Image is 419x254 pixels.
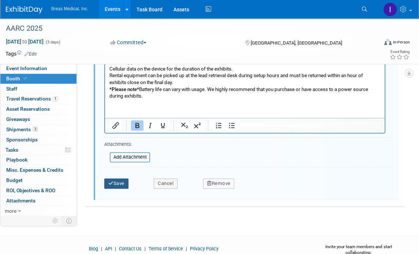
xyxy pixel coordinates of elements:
a: ROI, Objectives & ROO [0,186,76,196]
p: Battery life can vary with usage. We highly recommend that you purchase or have access to a power... [4,113,276,126]
img: ExhibitDay [6,6,42,14]
button: Committed [108,39,149,46]
td: Toggle Event Tabs [62,216,77,225]
div: Event Format [347,38,410,49]
button: Bullet list [225,120,238,130]
span: | [184,246,189,251]
span: Tasks [5,147,18,153]
button: Cancel [154,178,177,189]
span: Travel Reservations [6,96,58,102]
a: Asset Reservations [0,104,76,114]
button: Insert/edit link [109,120,122,130]
a: Contact Us [119,246,142,251]
div: Event Rating [390,50,409,54]
div: Attachments: [104,141,150,149]
span: | [113,246,118,251]
p: to capture leads both on and off the show floor. Take notes, qualify leads, email product brochur... [4,16,276,51]
span: (3 days) [45,40,60,45]
span: Giveaways [6,116,30,122]
span: ROI, Objectives & ROO [6,187,55,193]
a: Staff [0,84,76,94]
button: Bold [131,120,143,130]
span: Shipments [6,126,38,132]
a: Budget [0,175,76,185]
span: Breas Medical, Inc. [51,6,88,11]
b: A cellular or wifi connection is required to operate the app (not provided) [4,31,161,36]
span: Asset Reservations [6,106,50,112]
i: Booth reservation complete [23,76,27,80]
button: Superscript [191,120,203,130]
button: Italic [144,120,156,130]
a: more [0,206,76,216]
a: Privacy Policy [190,246,218,251]
a: Booth [0,74,76,84]
span: to [21,39,28,45]
a: Travel Reservations1 [0,94,76,104]
a: Sponsorships [0,135,76,145]
button: Subscript [178,120,191,130]
img: Format-Inperson.png [384,39,392,45]
i: Bring Your Own Device - (iOS or Android) [4,17,90,22]
img: Inga Dolezar [383,3,397,16]
a: Edit [25,52,37,57]
a: Playbook [0,155,76,165]
span: | [99,246,104,251]
span: Budget [6,177,23,183]
p: iPhone RentaliPhone loaded with the app and a data connection. = $550 [4,65,276,72]
p: Ready to scan. [4,71,276,78]
span: Event Information [6,65,47,71]
a: Misc. Expenses & Credits [0,165,76,175]
button: Numbered list [213,120,225,130]
span: more [5,208,16,214]
span: Attachments [6,198,35,204]
a: Giveaways [0,114,76,124]
p: BYOD Plus Lead Mobile app enrollment ---- included in booth cost = $0 [4,3,276,10]
a: Event Information [0,64,76,73]
a: API [105,246,112,251]
span: Staff [6,86,17,92]
span: | [143,246,147,251]
body: Rich Text Area. Press ALT-0 for help. [4,3,276,126]
span: 1 [53,96,58,102]
span: Booth [6,76,29,81]
div: AARC 2025 [3,22,370,35]
span: 3 [33,126,38,132]
span: [DATE] [DATE] [5,38,44,45]
a: Attachments [0,196,76,206]
span: Misc. Expenses & Credits [6,167,63,173]
a: Terms of Service [149,246,183,251]
span: Playbook [6,157,27,163]
button: Underline [157,120,169,130]
td: Personalize Event Tab Strip [49,216,62,225]
a: Blog [89,246,98,251]
b: *Please note* [4,113,34,118]
span: [GEOGRAPHIC_DATA], [GEOGRAPHIC_DATA] [251,40,342,46]
a: Shipments3 [0,125,76,134]
button: Remove [203,178,235,189]
span: Sponsorships [6,137,38,143]
td: Tags [5,50,37,57]
a: Tasks [0,145,76,155]
p: Rental includes:iPhone, cover, and charging cables. Mobile app enrollment Cellular data on the de... [4,78,276,113]
div: In-Person [393,39,410,45]
button: Save [104,178,128,189]
p: Use your own iOS or Android mobile device to capture leads. [4,10,276,17]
